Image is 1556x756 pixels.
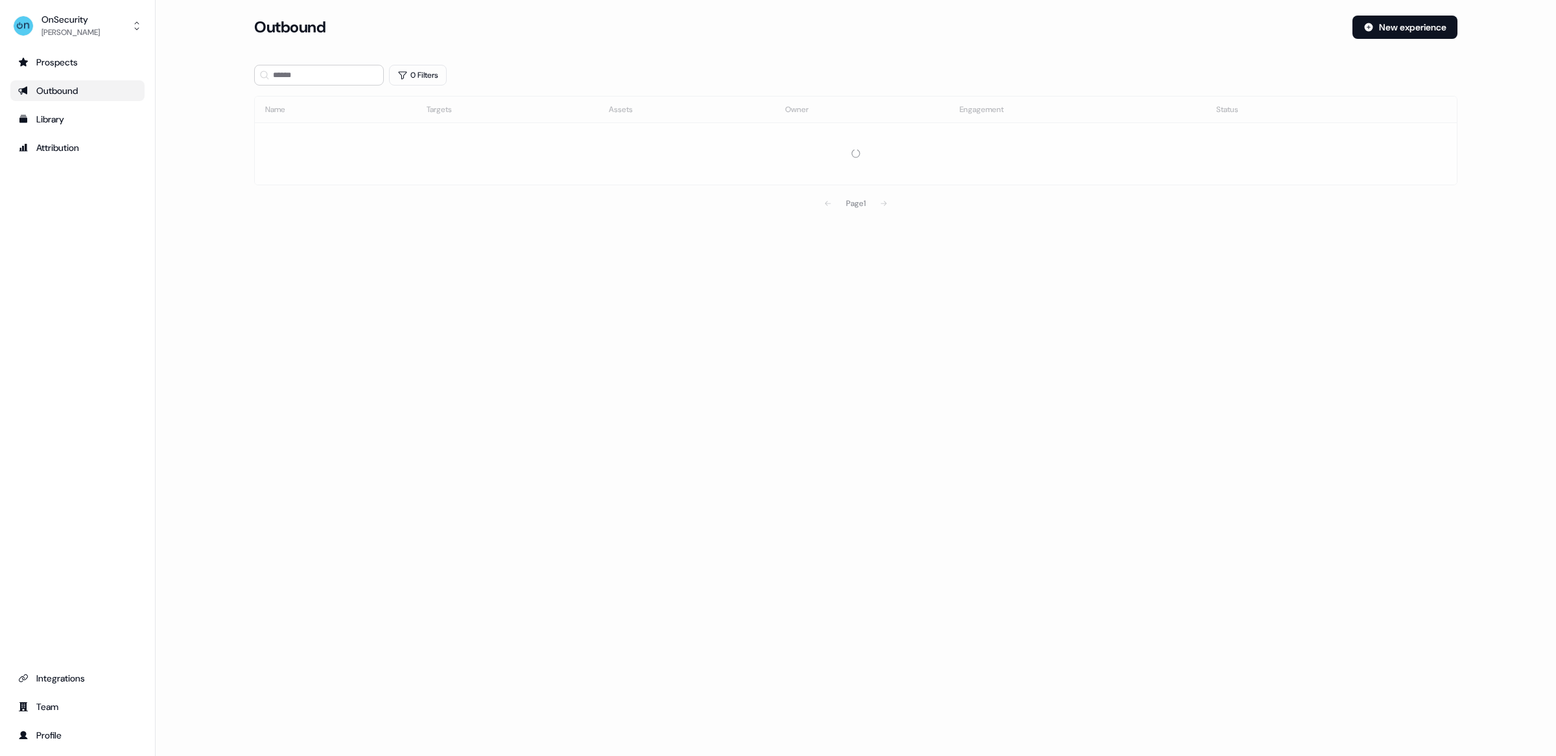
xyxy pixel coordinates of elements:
[18,700,137,713] div: Team
[18,113,137,126] div: Library
[10,696,145,717] a: Go to team
[10,725,145,746] a: Go to profile
[41,13,100,26] div: OnSecurity
[1352,16,1457,39] button: New experience
[10,10,145,41] button: OnSecurity[PERSON_NAME]
[10,668,145,689] a: Go to integrations
[18,729,137,742] div: Profile
[41,26,100,39] div: [PERSON_NAME]
[18,672,137,685] div: Integrations
[18,141,137,154] div: Attribution
[10,137,145,158] a: Go to attribution
[10,80,145,101] a: Go to outbound experience
[10,109,145,130] a: Go to templates
[10,52,145,73] a: Go to prospects
[18,84,137,97] div: Outbound
[389,65,447,86] button: 0 Filters
[254,17,325,37] h3: Outbound
[18,56,137,69] div: Prospects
